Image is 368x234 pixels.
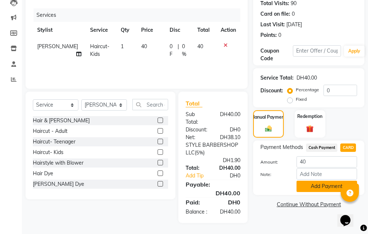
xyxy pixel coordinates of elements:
span: 0 % [182,43,189,58]
input: Enter Offer / Coupon Code [293,45,341,57]
div: Card on file: [260,10,290,18]
span: 1 [121,43,124,50]
span: [PERSON_NAME] [37,43,78,50]
iframe: chat widget [337,205,361,227]
div: DH0 [213,198,246,207]
div: Balance : [180,208,213,216]
div: DH38.10 [213,134,246,141]
div: DH40.00 [213,164,246,172]
button: Add Payment [297,181,357,192]
span: Payment Methods [260,143,303,151]
input: Add Note [297,168,357,180]
img: _gift.svg [304,124,316,133]
span: Total [186,100,202,107]
button: Apply [344,46,365,57]
div: DH40.00 [180,189,246,197]
label: Note: [255,171,291,178]
div: [DATE] [286,21,302,28]
div: Hair Dye [33,170,53,177]
div: Sub Total: [180,111,213,126]
div: Payable: [180,180,246,189]
div: DH40.00 [213,208,246,216]
input: Amount [297,156,357,168]
label: Percentage [296,87,319,93]
div: Coupon Code [260,47,293,62]
div: DH40.00 [297,74,317,82]
div: DH40.00 [213,111,246,126]
span: Haircut- Kids [90,43,109,57]
input: Search or Scan [132,99,168,110]
div: [PERSON_NAME] Dye [33,180,84,188]
span: 5% [196,150,203,156]
label: Redemption [297,113,322,120]
a: Add Tip [180,172,218,180]
div: Discount: [260,87,283,95]
th: Action [216,22,240,38]
label: Manual Payment [251,114,286,120]
span: Style Barbershop LLC [186,142,238,156]
div: DH0 [213,126,246,134]
div: DH0 [218,172,246,180]
th: Qty [116,22,137,38]
div: 0 [292,10,295,18]
div: Points: [260,31,277,39]
span: Cash Payment [306,143,337,152]
div: Haircut- Teenager [33,138,75,146]
div: Total: [180,164,213,172]
div: Services [34,8,246,22]
div: Hair & [PERSON_NAME] [33,117,90,124]
div: Haircut- Kids [33,149,63,156]
div: Discount: [180,126,213,134]
span: 0 F [170,43,175,58]
div: DH1.90 [180,157,246,164]
label: Fixed [296,96,307,103]
a: Continue Without Payment [255,201,363,208]
div: 0 [278,31,281,39]
th: Service [86,22,116,38]
th: Disc [165,22,193,38]
th: Price [137,22,165,38]
div: ( ) [180,141,246,157]
div: Hairstyle with Blower [33,159,84,167]
th: Total [193,22,216,38]
div: Haircut - Adult [33,127,67,135]
span: CARD [340,143,356,152]
span: | [178,43,179,58]
div: Service Total: [260,74,294,82]
label: Amount: [255,159,291,165]
span: 40 [197,43,203,50]
span: 40 [141,43,147,50]
div: Net: [180,134,213,141]
div: Paid: [180,198,213,207]
div: Last Visit: [260,21,285,28]
img: _cash.svg [263,125,274,133]
th: Stylist [33,22,86,38]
